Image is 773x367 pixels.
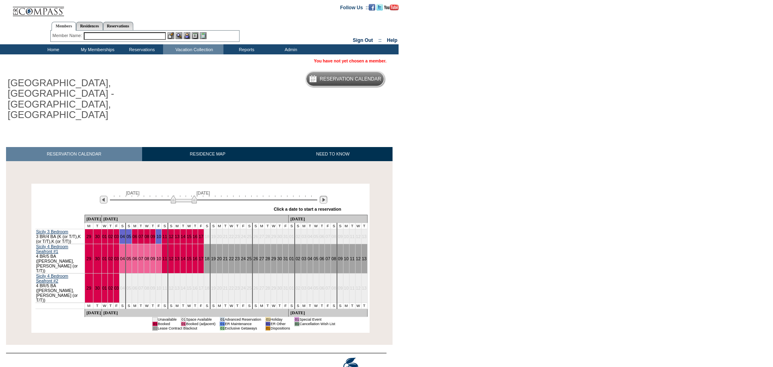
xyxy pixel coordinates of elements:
td: W [355,223,361,229]
a: 23 [235,256,240,261]
td: M [343,223,349,229]
td: F [198,303,204,309]
td: Follow Us :: [340,4,369,10]
td: W [144,223,150,229]
td: M [174,223,180,229]
td: 01 [153,326,157,330]
td: 31 [283,229,289,244]
a: 10 [156,234,161,239]
a: 01 [102,256,107,261]
td: 25 [246,229,252,244]
a: 12 [169,256,174,261]
td: 03 [301,273,307,303]
td: T [319,223,325,229]
a: 02 [108,256,113,261]
td: 06 [132,273,138,303]
td: F [283,303,289,309]
a: 17 [198,234,203,239]
td: 16 [192,273,198,303]
a: 03 [114,234,119,239]
td: 20 [217,229,223,244]
td: 18 [204,273,210,303]
td: Admin [268,44,312,54]
td: T [93,303,101,309]
a: 19 [211,256,216,261]
a: 09 [338,256,343,261]
td: W [228,223,234,229]
a: 29 [87,234,91,239]
a: 09 [151,256,155,261]
a: 22 [229,256,234,261]
td: T [361,223,367,229]
a: 11 [350,256,355,261]
a: 02 [108,286,113,290]
a: 15 [187,234,192,239]
a: 08 [145,234,149,239]
a: Members [52,22,76,31]
td: S [126,223,132,229]
a: 13 [175,256,180,261]
a: 05 [314,256,318,261]
td: 26 [252,273,258,303]
a: 05 [126,234,131,239]
td: S [210,223,216,229]
td: [DATE] [101,309,289,317]
a: 10 [344,256,349,261]
td: 08 [144,273,150,303]
td: Advanced Reservation [225,317,261,321]
td: W [313,223,319,229]
td: S [289,303,295,309]
td: S [120,303,126,309]
a: 31 [283,256,288,261]
td: 18 [204,229,210,244]
td: Home [30,44,74,54]
a: Follow us on Twitter [376,4,383,9]
a: 10 [156,256,161,261]
h5: Reservation Calendar [320,77,381,82]
td: T [349,303,355,309]
img: Become our fan on Facebook [369,4,375,10]
td: 14 [180,273,186,303]
td: S [246,223,252,229]
td: 01 [220,321,225,326]
td: 05 [313,229,319,244]
span: :: [378,37,382,43]
a: Help [387,37,397,43]
span: [DATE] [126,191,140,195]
span: You have not yet chosen a member. [314,58,386,63]
td: S [252,223,258,229]
td: W [271,303,277,309]
a: 30 [95,234,100,239]
td: S [337,223,343,229]
td: W [228,303,234,309]
td: S [204,223,210,229]
td: 25 [246,273,252,303]
a: 06 [132,234,137,239]
td: M [301,223,307,229]
a: 25 [247,256,252,261]
td: T [319,303,325,309]
td: T [222,223,228,229]
td: 17 [198,273,204,303]
a: 01 [102,234,107,239]
a: 01 [289,256,294,261]
td: 03 [301,229,307,244]
td: 29 [271,229,277,244]
td: S [295,303,301,309]
td: Holiday [271,317,290,321]
td: Space Available [186,317,216,321]
img: Reservations [192,32,198,39]
td: 06 [319,229,325,244]
td: 22 [228,229,234,244]
td: T [192,303,198,309]
a: Sicily 4 Bedroom Seafront #1 [36,244,68,254]
td: F [156,303,162,309]
a: 13 [175,234,180,239]
a: NEED TO KNOW [273,147,393,161]
td: S [295,223,301,229]
a: 27 [259,256,264,261]
a: 02 [296,256,300,261]
td: [DATE] [289,215,367,223]
td: 4 BR/5 BA ([PERSON_NAME],[PERSON_NAME] (or T/T)) [35,244,85,273]
a: 04 [308,256,312,261]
